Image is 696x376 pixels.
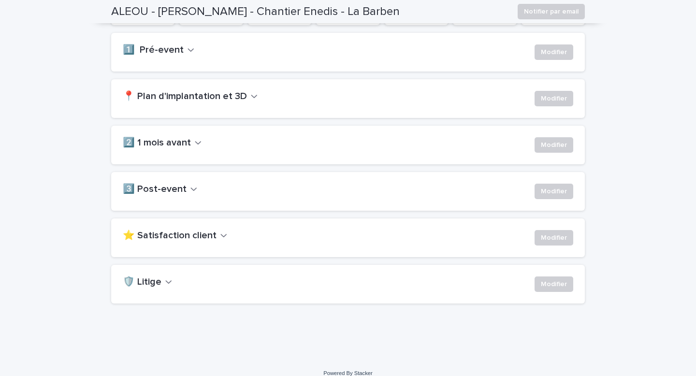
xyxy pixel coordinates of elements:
button: 1️⃣ Pré-event [123,44,194,56]
button: Modifier [535,230,573,246]
span: Modifier [541,140,567,150]
button: Modifier [535,276,573,292]
button: 3️⃣ Post-event [123,184,197,195]
button: 🛡️ Litige [123,276,172,288]
button: Modifier [535,44,573,60]
button: Notifier par email [518,4,585,19]
h2: 1️⃣ Pré-event [123,44,184,56]
a: Powered By Stacker [323,370,372,376]
button: Modifier [535,137,573,153]
span: Modifier [541,279,567,289]
span: Modifier [541,233,567,243]
span: Notifier par email [524,7,579,16]
button: Modifier [535,184,573,199]
button: ⭐ Satisfaction client [123,230,227,242]
button: Modifier [535,91,573,106]
h2: 2️⃣ 1 mois avant [123,137,191,149]
button: 📍 Plan d'implantation et 3D [123,91,258,102]
h2: 📍 Plan d'implantation et 3D [123,91,247,102]
h2: 3️⃣ Post-event [123,184,187,195]
span: Modifier [541,47,567,57]
span: Modifier [541,94,567,103]
button: 2️⃣ 1 mois avant [123,137,202,149]
h2: ALEOU - [PERSON_NAME] - Chantier Enedis - La Barben [111,5,400,19]
span: Modifier [541,187,567,196]
h2: ⭐ Satisfaction client [123,230,217,242]
h2: 🛡️ Litige [123,276,161,288]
